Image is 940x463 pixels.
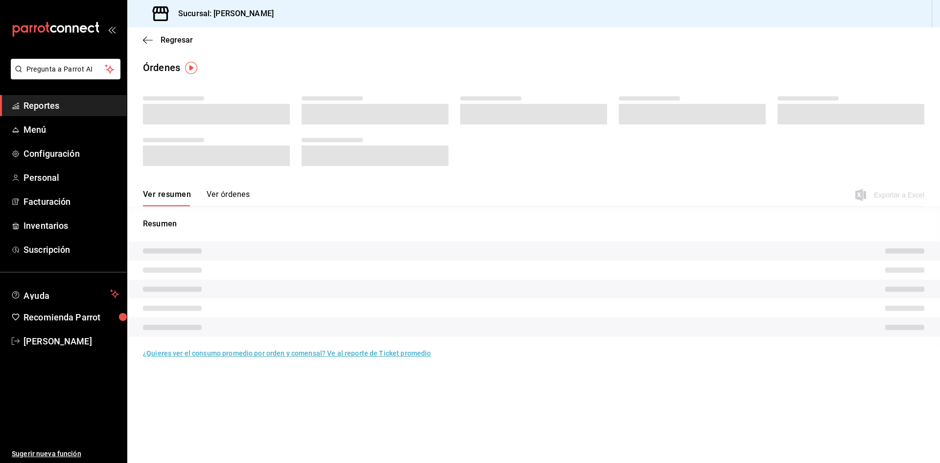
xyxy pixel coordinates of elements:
[23,288,106,300] span: Ayuda
[23,147,119,160] span: Configuración
[11,59,120,79] button: Pregunta a Parrot AI
[23,311,119,324] span: Recomienda Parrot
[23,171,119,184] span: Personal
[23,243,119,256] span: Suscripción
[143,190,191,206] button: Ver resumen
[23,99,119,112] span: Reportes
[207,190,250,206] button: Ver órdenes
[185,62,197,74] img: Tooltip marker
[161,35,193,45] span: Regresar
[7,71,120,81] a: Pregunta a Parrot AI
[23,219,119,232] span: Inventarios
[143,60,180,75] div: Órdenes
[26,64,105,74] span: Pregunta a Parrot AI
[23,335,119,348] span: [PERSON_NAME]
[23,123,119,136] span: Menú
[12,449,119,459] span: Sugerir nueva función
[23,195,119,208] span: Facturación
[143,218,924,230] p: Resumen
[170,8,274,20] h3: Sucursal: [PERSON_NAME]
[108,25,116,33] button: open_drawer_menu
[143,190,250,206] div: navigation tabs
[143,349,431,357] a: ¿Quieres ver el consumo promedio por orden y comensal? Ve al reporte de Ticket promedio
[143,35,193,45] button: Regresar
